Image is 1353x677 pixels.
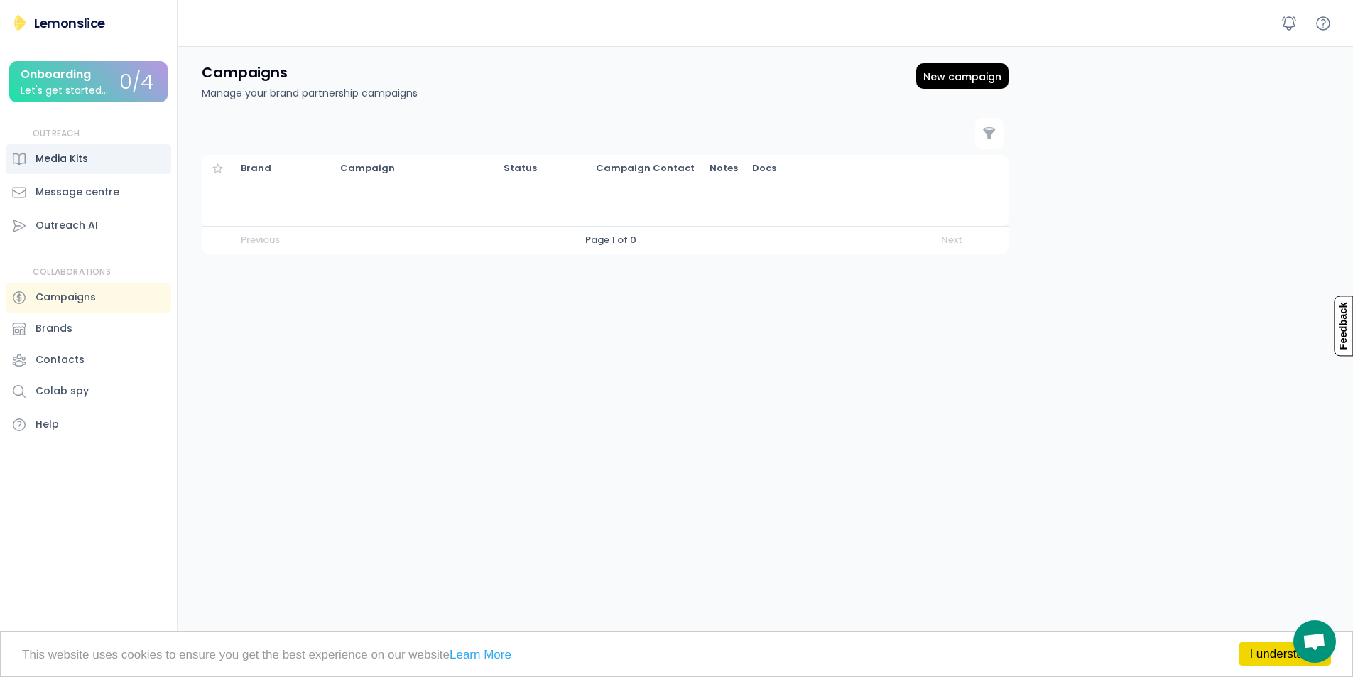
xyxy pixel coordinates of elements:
div: Manage your brand partnership campaigns [202,86,418,101]
div: Status [504,162,582,175]
div: Add new campaign [916,63,1009,89]
div: Page 1 of 0 [585,234,636,247]
div: Campaign Contact [596,162,695,175]
div: Brand [241,162,326,175]
a: I understand! [1239,642,1331,666]
div: Docs [752,162,781,175]
div: Brands [36,321,72,336]
div: Media Kits [36,151,88,166]
div: Onboarding [21,68,91,81]
div: Next [941,234,969,247]
div: Message centre [36,185,119,200]
div: Previous [241,234,280,247]
div: Campaign [340,162,489,175]
div: Let's get started... [21,85,108,96]
div: Help [36,417,59,432]
button:  [982,126,996,141]
div: Lemonslice [34,14,105,32]
div: Notes [710,162,738,175]
h4: Campaigns [202,63,288,82]
div: Colab spy [36,384,89,399]
button: Only favourites [209,160,227,178]
div: OUTREACH [33,128,80,140]
div: New campaign [923,71,1001,83]
p: This website uses cookies to ensure you get the best experience on our website [22,649,1331,661]
div: Campaigns [36,290,96,305]
div: 0/4 [119,72,153,94]
a: Open chat [1293,620,1336,663]
img: Lemonslice [11,14,28,31]
div: Contacts [36,352,85,367]
div: COLLABORATIONS [33,266,111,278]
text:  [983,126,996,141]
div: Outreach AI [36,218,98,233]
a: Learn More [450,648,511,661]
